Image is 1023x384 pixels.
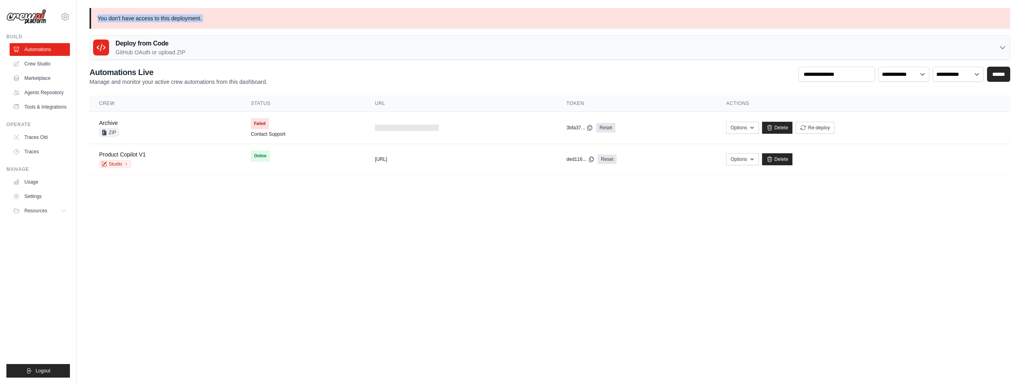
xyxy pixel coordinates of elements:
button: Re-deploy [796,122,834,134]
a: Studio [99,160,131,168]
th: Crew [90,95,241,112]
a: Archive [99,120,118,126]
span: Logout [36,368,50,374]
button: Options [726,153,758,165]
a: Delete [762,122,793,134]
a: Reset [598,154,617,164]
a: Delete [762,153,793,165]
button: Resources [10,204,70,217]
a: Automations [10,43,70,56]
th: Token [557,95,717,112]
button: 3bfa37... [567,125,593,131]
button: Options [726,122,758,134]
iframe: Chat Widget [983,346,1023,384]
div: Build [6,34,70,40]
p: You don't have access to this deployment. [90,8,1010,29]
a: Crew Studio [10,57,70,70]
button: Logout [6,364,70,378]
a: Settings [10,190,70,203]
div: Operate [6,121,70,128]
a: Usage [10,176,70,188]
th: Actions [716,95,1010,112]
h3: Deploy from Code [115,39,185,48]
h2: Automations Live [90,67,267,78]
span: Failed [251,118,269,129]
span: Resources [24,208,47,214]
a: Product Copilot V1 [99,151,146,158]
span: Online [251,150,270,162]
div: Manage [6,166,70,172]
a: Traces [10,145,70,158]
a: Contact Support [251,131,286,137]
p: Manage and monitor your active crew automations from this dashboard. [90,78,267,86]
span: ZIP [99,129,119,137]
button: ded116... [567,156,595,162]
a: Traces Old [10,131,70,144]
p: GitHub OAuth or upload ZIP [115,48,185,56]
a: Agents Repository [10,86,70,99]
th: Status [241,95,366,112]
a: Tools & Integrations [10,101,70,113]
a: Reset [596,123,615,133]
a: Marketplace [10,72,70,85]
img: Logo [6,9,46,25]
th: URL [365,95,557,112]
